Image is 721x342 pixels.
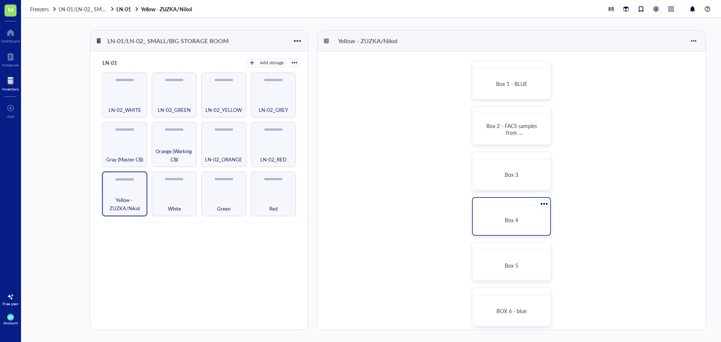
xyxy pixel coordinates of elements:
[30,6,57,12] a: Freezers
[106,196,143,212] span: Yellow - ZUZKA/Nikol
[260,155,287,164] span: LN-02_RED
[8,5,14,14] span: M
[2,75,19,91] a: Inventory
[205,106,242,114] span: LN-02_YELLOW
[59,5,164,13] span: LN-01/LN-02_ SMALL/BIG STORAGE ROOM
[3,301,18,306] div: Free plan
[505,262,518,269] span: Box 5
[217,205,231,213] span: Green
[155,147,193,164] span: Orange (Working CB)
[1,27,20,43] a: Dashboard
[2,51,19,67] a: Notebook
[30,5,49,13] span: Freezers
[246,58,287,67] button: Add storage
[168,205,181,213] span: White
[158,106,191,114] span: LN-02_GREEN
[59,6,115,12] a: LN-01/LN-02_ SMALL/BIG STORAGE ROOM
[205,155,242,164] span: LN-02_ORANGE
[2,87,19,91] div: Inventory
[109,106,141,114] span: LN-02_WHITE
[505,171,518,178] span: Box 3
[269,205,278,213] span: Red
[104,35,232,47] div: LN-01/LN-02_ SMALL/BIG STORAGE ROOM
[116,6,193,12] a: LN-01Yellow - ZUZKA/Nikol
[259,106,288,114] span: LN-02_GREY
[9,316,12,319] span: DG
[260,59,284,66] div: Add storage
[99,57,144,68] div: LN-01
[505,216,518,224] span: Box 4
[496,307,526,315] span: BOX 6 - blue
[496,80,527,87] span: Box 1 - BLUE
[335,35,401,47] div: Yellow - ZUZKA/Nikol
[1,39,20,43] div: Dashboard
[106,155,143,164] span: Gray (Master CB)
[7,114,14,119] div: Add
[3,321,18,325] div: Account
[2,63,19,67] div: Notebook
